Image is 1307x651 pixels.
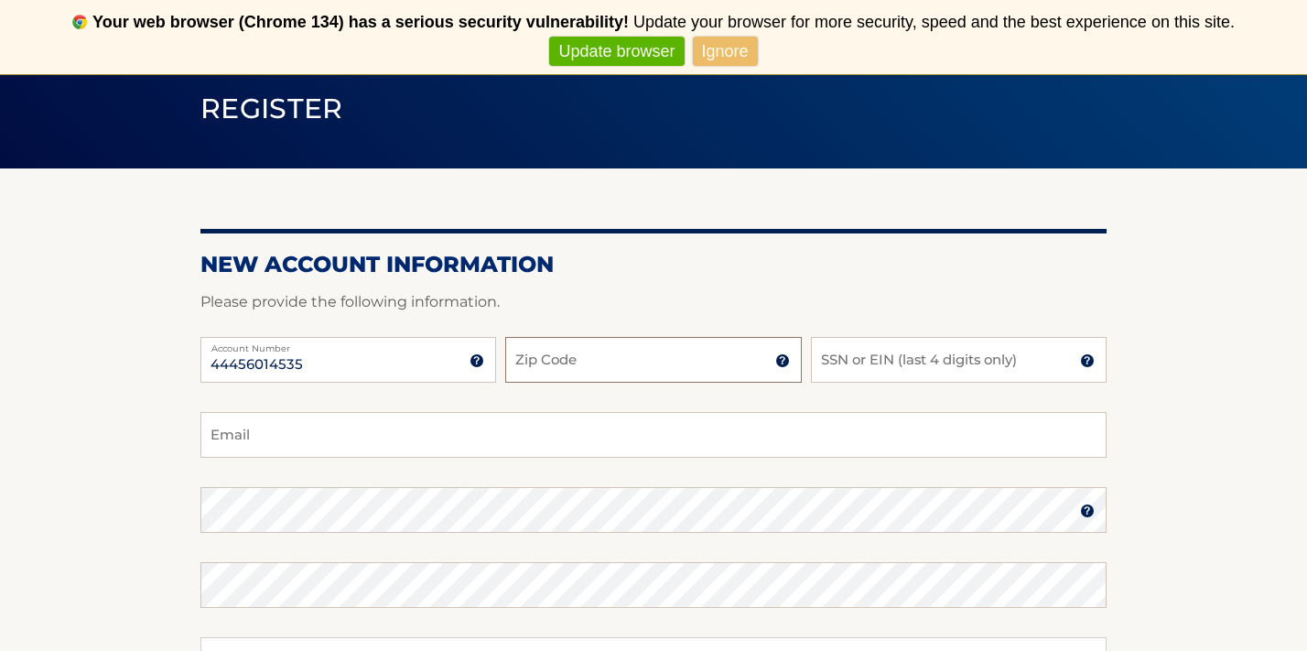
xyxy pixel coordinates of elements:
[200,251,1107,278] h2: New Account Information
[1080,353,1095,368] img: tooltip.svg
[200,92,343,125] span: Register
[200,337,496,383] input: Account Number
[811,337,1107,383] input: SSN or EIN (last 4 digits only)
[633,13,1235,31] span: Update your browser for more security, speed and the best experience on this site.
[1080,504,1095,518] img: tooltip.svg
[693,37,758,67] a: Ignore
[200,337,496,352] label: Account Number
[549,37,684,67] a: Update browser
[92,13,629,31] b: Your web browser (Chrome 134) has a serious security vulnerability!
[200,412,1107,458] input: Email
[505,337,801,383] input: Zip Code
[470,353,484,368] img: tooltip.svg
[200,289,1107,315] p: Please provide the following information.
[775,353,790,368] img: tooltip.svg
